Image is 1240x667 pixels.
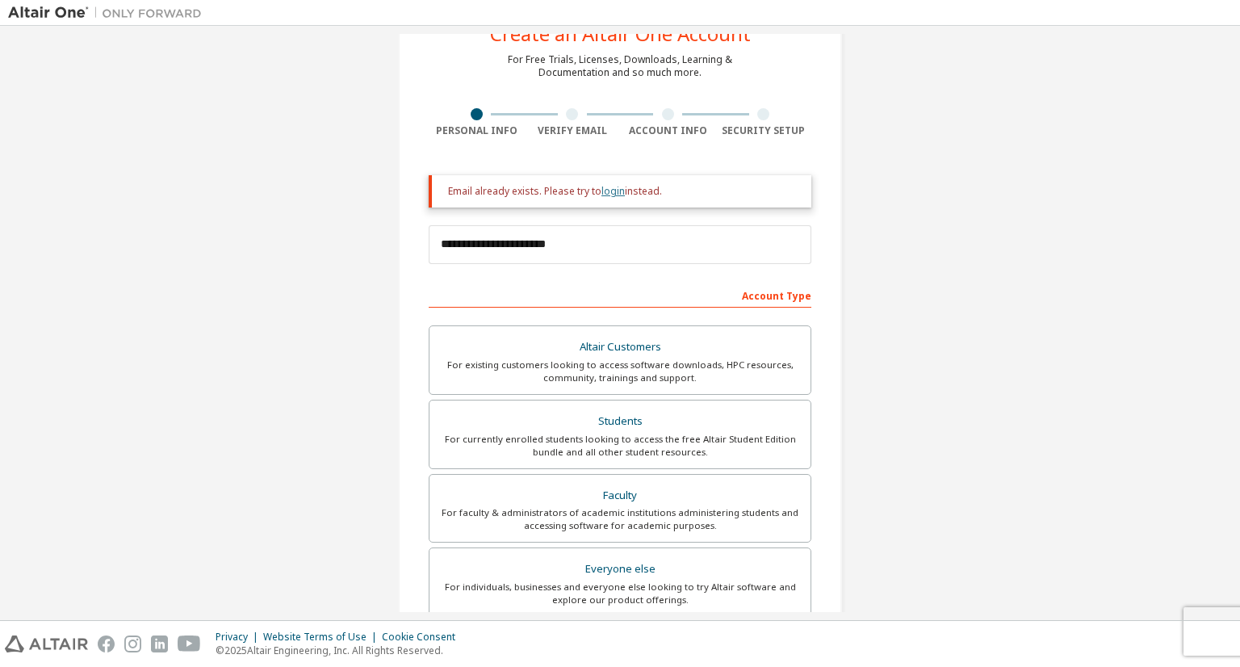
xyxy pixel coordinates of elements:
[439,506,801,532] div: For faculty & administrators of academic institutions administering students and accessing softwa...
[216,631,263,644] div: Privacy
[601,184,625,198] a: login
[439,410,801,433] div: Students
[263,631,382,644] div: Website Terms of Use
[439,581,801,606] div: For individuals, businesses and everyone else looking to try Altair software and explore our prod...
[8,5,210,21] img: Altair One
[448,185,798,198] div: Email already exists. Please try to instead.
[439,485,801,507] div: Faculty
[716,124,812,137] div: Security Setup
[490,24,751,44] div: Create an Altair One Account
[439,359,801,384] div: For existing customers looking to access software downloads, HPC resources, community, trainings ...
[508,53,732,79] div: For Free Trials, Licenses, Downloads, Learning & Documentation and so much more.
[178,636,201,652] img: youtube.svg
[439,433,801,459] div: For currently enrolled students looking to access the free Altair Student Edition bundle and all ...
[98,636,115,652] img: facebook.svg
[5,636,88,652] img: altair_logo.svg
[429,282,811,308] div: Account Type
[439,558,801,581] div: Everyone else
[439,336,801,359] div: Altair Customers
[382,631,465,644] div: Cookie Consent
[429,124,525,137] div: Personal Info
[124,636,141,652] img: instagram.svg
[151,636,168,652] img: linkedin.svg
[620,124,716,137] div: Account Info
[525,124,621,137] div: Verify Email
[216,644,465,657] p: © 2025 Altair Engineering, Inc. All Rights Reserved.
